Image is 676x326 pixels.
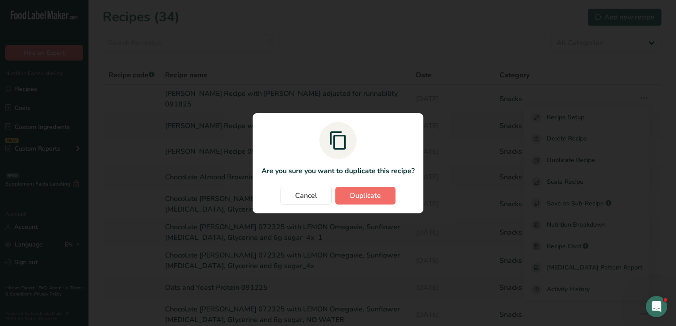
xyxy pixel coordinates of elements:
[280,187,332,205] button: Cancel
[261,166,415,176] p: Are you sure you want to duplicate this recipe?
[646,296,667,317] iframe: Intercom live chat
[295,190,317,201] span: Cancel
[335,187,396,205] button: Duplicate
[350,190,381,201] span: Duplicate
